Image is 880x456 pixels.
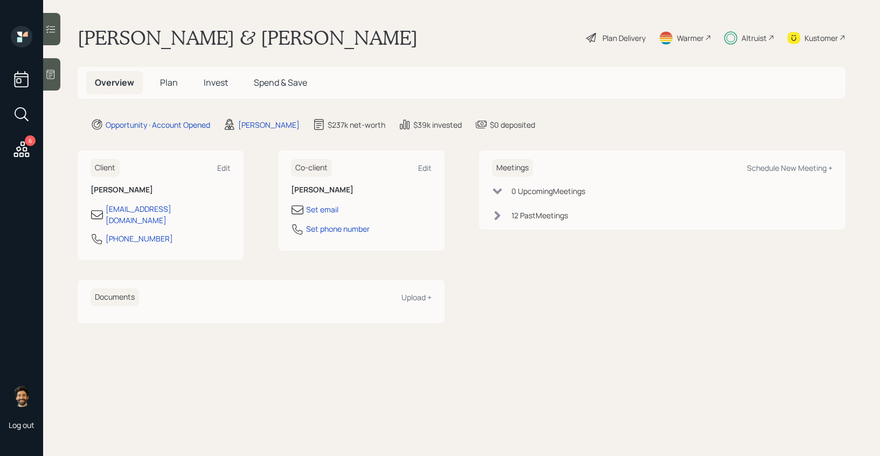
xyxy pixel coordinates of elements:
[11,385,32,407] img: eric-schwartz-headshot.png
[160,77,178,88] span: Plan
[413,119,462,130] div: $39k invested
[25,135,36,146] div: 6
[238,119,300,130] div: [PERSON_NAME]
[254,77,307,88] span: Spend & Save
[9,420,34,430] div: Log out
[106,233,173,244] div: [PHONE_NUMBER]
[106,119,210,130] div: Opportunity · Account Opened
[106,203,231,226] div: [EMAIL_ADDRESS][DOMAIN_NAME]
[291,185,431,195] h6: [PERSON_NAME]
[511,185,585,197] div: 0 Upcoming Meeting s
[91,159,120,177] h6: Client
[328,119,385,130] div: $237k net-worth
[747,163,833,173] div: Schedule New Meeting +
[306,223,370,234] div: Set phone number
[805,32,838,44] div: Kustomer
[91,288,139,306] h6: Documents
[78,26,418,50] h1: [PERSON_NAME] & [PERSON_NAME]
[511,210,568,221] div: 12 Past Meeting s
[602,32,646,44] div: Plan Delivery
[742,32,767,44] div: Altruist
[291,159,332,177] h6: Co-client
[217,163,231,173] div: Edit
[91,185,231,195] h6: [PERSON_NAME]
[490,119,535,130] div: $0 deposited
[418,163,432,173] div: Edit
[306,204,338,215] div: Set email
[677,32,704,44] div: Warmer
[401,292,432,302] div: Upload +
[204,77,228,88] span: Invest
[95,77,134,88] span: Overview
[492,159,533,177] h6: Meetings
